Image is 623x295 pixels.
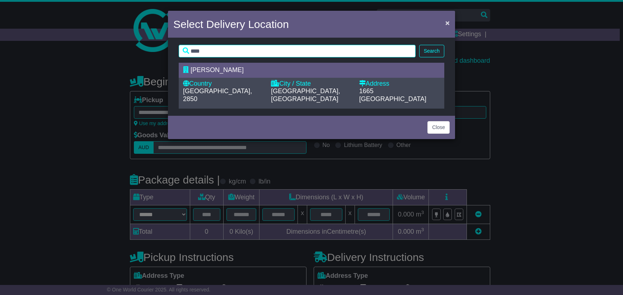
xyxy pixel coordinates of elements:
h4: Select Delivery Location [173,16,289,32]
span: [GEOGRAPHIC_DATA], 2850 [183,87,252,103]
button: Close [427,121,450,134]
button: Close [442,15,453,30]
div: Country [183,80,264,88]
span: × [445,19,450,27]
span: [PERSON_NAME] [191,66,244,73]
span: 1665 [GEOGRAPHIC_DATA] [359,87,426,103]
span: [GEOGRAPHIC_DATA], [GEOGRAPHIC_DATA] [271,87,340,103]
button: Search [419,45,444,57]
div: Address [359,80,440,88]
div: City / State [271,80,352,88]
